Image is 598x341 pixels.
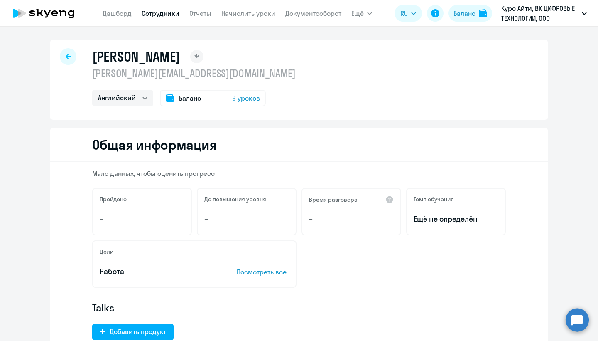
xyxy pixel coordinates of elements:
div: Добавить продукт [110,326,166,336]
h5: Пройдено [100,195,127,203]
h1: [PERSON_NAME] [92,48,180,65]
div: Баланс [453,8,475,18]
span: 6 уроков [232,93,260,103]
button: Балансbalance [448,5,492,22]
span: Ещё не определён [414,214,498,225]
p: – [309,214,394,225]
p: Мало данных, чтобы оценить прогресс [92,169,506,178]
p: – [204,214,289,225]
span: Ещё [351,8,364,18]
a: Сотрудники [142,9,179,17]
button: Добавить продукт [92,324,174,340]
p: Посмотреть все [237,267,289,277]
a: Отчеты [189,9,211,17]
a: Начислить уроки [221,9,275,17]
a: Дашборд [103,9,132,17]
p: Работа [100,266,211,277]
span: Баланс [179,93,201,103]
h5: До повышения уровня [204,195,266,203]
button: Курс Айти, ВК ЦИФРОВЫЕ ТЕХНОЛОГИИ, ООО [497,3,591,23]
p: – [100,214,184,225]
button: Ещё [351,5,372,22]
a: Документооборот [285,9,341,17]
span: RU [400,8,408,18]
h5: Время разговора [309,196,358,203]
p: Курс Айти, ВК ЦИФРОВЫЕ ТЕХНОЛОГИИ, ООО [501,3,578,23]
button: RU [395,5,422,22]
img: balance [479,9,487,17]
p: [PERSON_NAME][EMAIL_ADDRESS][DOMAIN_NAME] [92,67,296,80]
h2: Общая информация [92,136,216,153]
h5: Темп обучения [414,195,454,203]
h5: Цели [100,248,113,255]
span: Talks [92,301,114,314]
